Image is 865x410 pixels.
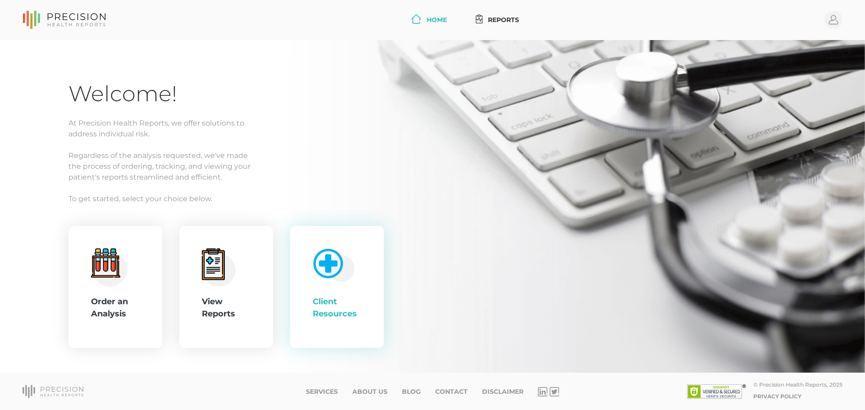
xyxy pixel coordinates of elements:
[306,388,338,396] a: Services
[408,12,451,28] a: Home
[313,296,361,320] div: Client Resources
[68,81,797,107] h1: Welcome!
[91,296,140,320] div: Order an Analysis
[68,118,797,140] p: At Precision Health Reports, we offer solutions to address individual risk.
[309,244,355,283] img: client-resource.c5a3b187.png
[753,393,801,400] a: Privacy Policy
[482,388,524,396] a: Disclaimer
[202,296,250,320] div: View Reports
[753,381,842,388] div: © Precision Health Reports, 2025
[352,388,387,396] a: About Us
[402,388,421,396] a: Blog
[68,150,797,183] p: Regardless of the analysis requested, we've made the process of ordering, tracking, and viewing y...
[68,194,797,204] p: To get started, select your choice below.
[472,12,523,28] a: Reports
[687,384,746,399] img: SSL site seal - click to verify
[435,388,468,396] a: Contact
